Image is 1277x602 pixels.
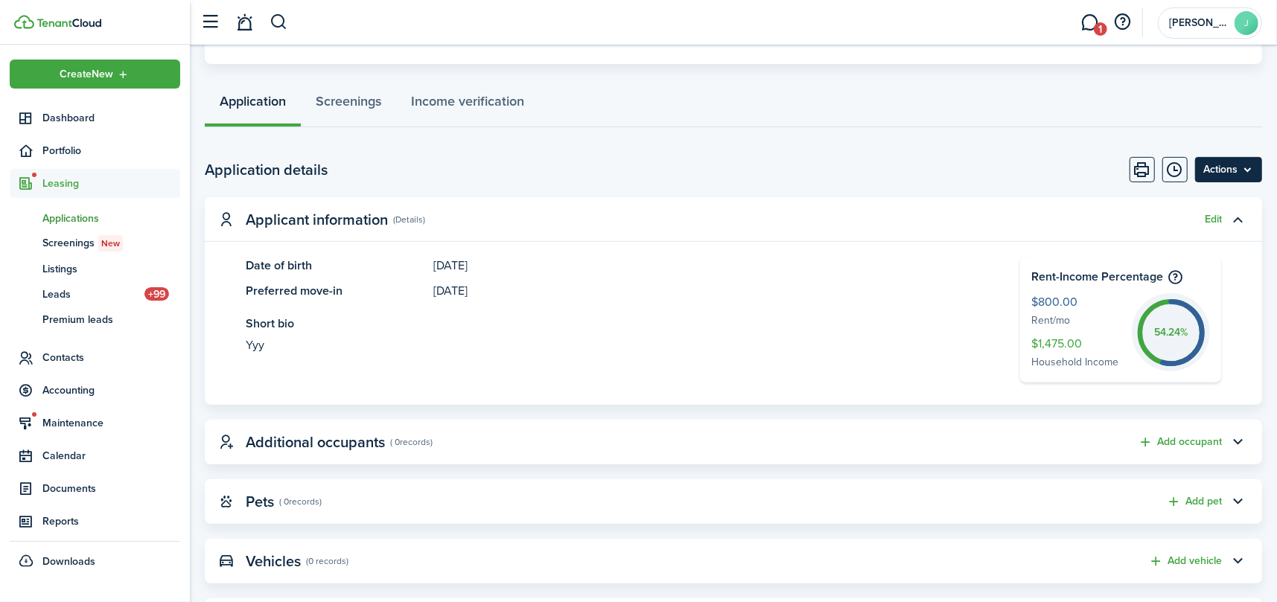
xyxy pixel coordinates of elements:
[1130,157,1155,182] button: Print
[42,176,180,191] span: Leasing
[246,434,385,451] panel-main-title: Additional occupants
[1110,10,1136,35] button: Open resource center
[101,237,120,250] span: New
[42,350,180,365] span: Contacts
[205,257,1262,405] panel-main-body: Toggle accordion
[246,282,427,300] panel-main-title: Preferred move-in
[246,336,975,354] see-more: Yyy
[10,60,180,89] button: Open menu
[1148,553,1222,570] button: Add vehicle
[1094,22,1107,36] span: 1
[301,83,396,127] a: Screenings
[279,495,322,508] panel-main-subtitle: ( 0 records )
[1162,157,1188,182] button: Timeline
[1031,354,1124,371] span: Household Income
[1235,11,1258,35] avatar-text: J
[10,231,180,256] a: ScreeningsNew
[1226,207,1251,232] button: Toggle accordion
[246,553,301,570] panel-main-title: Vehicles
[10,256,180,281] a: Listings
[42,382,180,398] span: Accounting
[42,261,180,277] span: Listings
[1031,313,1124,330] span: Rent/mo
[231,4,259,42] a: Notifications
[1226,429,1251,455] button: Toggle accordion
[14,15,34,29] img: TenantCloud
[10,507,180,536] a: Reports
[1195,157,1262,182] button: Open menu
[434,257,976,275] panel-main-description: [DATE]
[205,158,328,181] h2: Application details
[144,287,169,301] span: +99
[10,307,180,332] a: Premium leads
[1031,268,1210,286] h4: Rent-Income Percentage
[390,435,433,449] panel-main-subtitle: ( 0 records )
[42,143,180,158] span: Portfolio
[42,448,180,464] span: Calendar
[42,513,180,529] span: Reports
[1138,434,1222,451] button: Add occupant
[396,83,539,127] a: Income verification
[434,282,976,300] panel-main-description: [DATE]
[10,205,180,231] a: Applications
[42,415,180,431] span: Maintenance
[60,69,114,80] span: Create New
[1166,493,1222,510] button: Add pet
[1169,18,1229,28] span: Joe
[42,481,180,496] span: Documents
[42,312,180,327] span: Premium leads
[246,315,975,333] panel-main-title: Short bio
[42,211,180,226] span: Applications
[246,493,274,510] panel-main-title: Pets
[1195,157,1262,182] menu-btn: Actions
[10,103,180,132] a: Dashboard
[42,286,144,302] span: Leads
[197,8,225,36] button: Open sidebar
[42,235,180,252] span: Screenings
[42,554,95,569] span: Downloads
[1205,214,1222,225] button: Edit
[1031,293,1124,313] span: $800.00
[306,554,348,568] panel-main-subtitle: (0 records)
[1076,4,1104,42] a: Messaging
[270,10,288,35] button: Search
[393,213,425,226] panel-main-subtitle: (Details)
[246,257,427,275] panel-main-title: Date of birth
[1226,548,1251,574] button: Toggle accordion
[10,281,180,307] a: Leads+99
[1031,335,1124,354] span: $1,475.00
[36,19,101,28] img: TenantCloud
[42,110,180,126] span: Dashboard
[1226,489,1251,514] button: Toggle accordion
[246,211,388,228] panel-main-title: Applicant information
